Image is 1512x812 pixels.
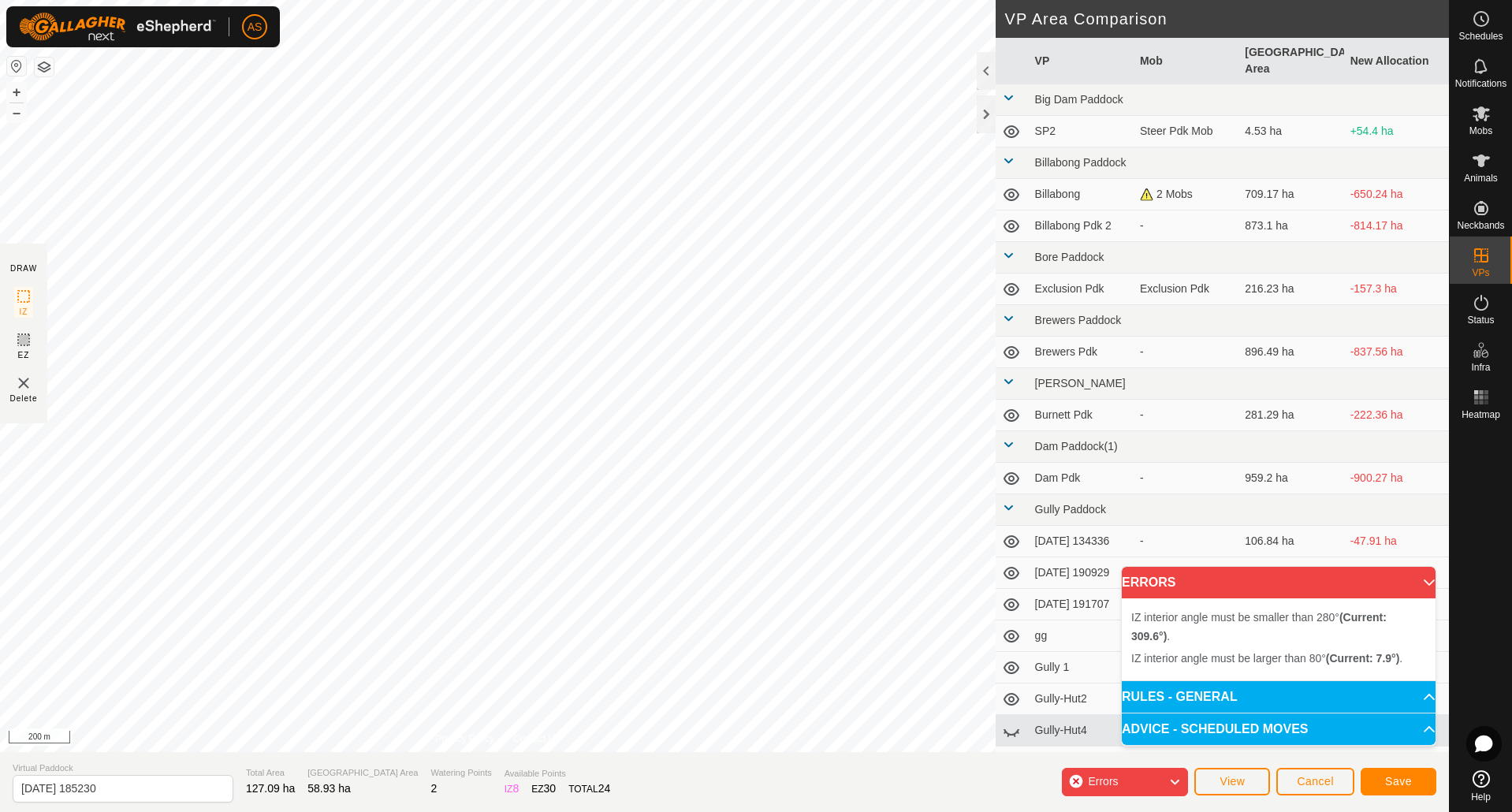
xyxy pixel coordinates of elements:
[1238,557,1343,589] td: 122.44 ha
[1029,557,1134,589] td: [DATE] 190929
[1131,652,1402,665] span: IZ interior angle must be larger than 80° .
[1297,775,1334,788] span: Cancel
[1238,400,1343,431] td: 281.29 ha
[1361,768,1436,795] button: Save
[1344,526,1449,557] td: -47.91 ha
[1140,186,1232,203] div: 2 Mobs
[1035,93,1123,106] span: Big Dam Paddock
[1035,440,1118,453] span: Dam Paddock(1)
[1450,764,1512,808] a: Help
[1122,598,1436,680] p-accordion-content: ERRORS
[1029,715,1134,747] td: Gully-Hut4
[1458,32,1503,41] span: Schedules
[1140,344,1232,360] div: -
[1122,567,1436,598] p-accordion-header: ERRORS
[13,762,233,775] span: Virtual Paddock
[568,780,610,797] div: TOTAL
[531,780,556,797] div: EZ
[246,782,295,795] span: 127.09 ha
[1471,792,1491,802] span: Help
[1238,274,1343,305] td: 216.23 ha
[505,767,611,780] span: Available Points
[1344,400,1449,431] td: -222.36 ha
[1088,775,1118,788] span: Errors
[1220,775,1245,788] span: View
[1238,526,1343,557] td: 106.84 ha
[1238,38,1343,84] th: [GEOGRAPHIC_DATA] Area
[1238,179,1343,210] td: 709.17 ha
[1029,747,1134,778] td: Igloo
[1238,210,1343,242] td: 873.1 ha
[1344,116,1449,147] td: +54.4 ha
[1122,723,1308,736] span: ADVICE - SCHEDULED MOVES
[1238,463,1343,494] td: 959.2 ha
[1140,281,1232,297] div: Exclusion Pdk
[19,13,216,41] img: Gallagher Logo
[513,732,560,746] a: Contact Us
[1035,156,1127,169] span: Billabong Paddock
[1194,768,1270,795] button: View
[1035,377,1126,389] span: [PERSON_NAME]
[7,83,26,102] button: +
[10,263,37,274] div: DRAW
[1472,268,1489,277] span: VPs
[1131,611,1387,643] span: IZ interior angle must be smaller than 280° .
[35,58,54,76] button: Map Layers
[1462,410,1500,419] span: Heatmap
[1140,218,1232,234] div: -
[544,782,557,795] span: 30
[1029,400,1134,431] td: Burnett Pdk
[307,766,418,780] span: [GEOGRAPHIC_DATA] Area
[598,782,611,795] span: 24
[1471,363,1490,372] span: Infra
[1035,314,1122,326] span: Brewers Paddock
[1344,463,1449,494] td: -900.27 ha
[1238,116,1343,147] td: 4.53 ha
[246,766,295,780] span: Total Area
[10,393,38,404] span: Delete
[435,732,494,746] a: Privacy Policy
[1238,337,1343,368] td: 896.49 ha
[7,103,26,122] button: –
[1122,576,1175,589] span: ERRORS
[14,374,33,393] img: VP
[1029,274,1134,305] td: Exclusion Pdk
[1029,589,1134,620] td: [DATE] 191707
[1344,274,1449,305] td: -157.3 ha
[1326,652,1400,665] b: (Current: 7.9°)
[1140,470,1232,486] div: -
[1140,533,1232,549] div: -
[1122,713,1436,745] p-accordion-header: ADVICE - SCHEDULED MOVES
[18,349,30,361] span: EZ
[1276,768,1354,795] button: Cancel
[1035,503,1106,516] span: Gully Paddock
[505,780,519,797] div: IZ
[20,306,28,318] span: IZ
[1385,775,1412,788] span: Save
[1457,221,1504,230] span: Neckbands
[1029,683,1134,715] td: Gully-Hut2
[1029,337,1134,368] td: Brewers Pdk
[1140,407,1232,423] div: -
[1344,210,1449,242] td: -814.17 ha
[1140,123,1232,140] div: Steer Pdk Mob
[1029,652,1134,683] td: Gully 1
[430,782,437,795] span: 2
[1344,337,1449,368] td: -837.56 ha
[1035,251,1104,263] span: Bore Paddock
[1005,9,1449,28] h2: VP Area Comparison
[1134,38,1238,84] th: Mob
[1029,210,1134,242] td: Billabong Pdk 2
[1344,557,1449,589] td: -63.51 ha
[1122,691,1238,703] span: RULES - GENERAL
[1029,179,1134,210] td: Billabong
[1029,620,1134,652] td: gg
[430,766,491,780] span: Watering Points
[1029,463,1134,494] td: Dam Pdk
[248,19,263,35] span: AS
[1469,126,1492,136] span: Mobs
[1464,173,1498,183] span: Animals
[1344,38,1449,84] th: New Allocation
[1455,79,1506,88] span: Notifications
[1140,564,1232,581] div: -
